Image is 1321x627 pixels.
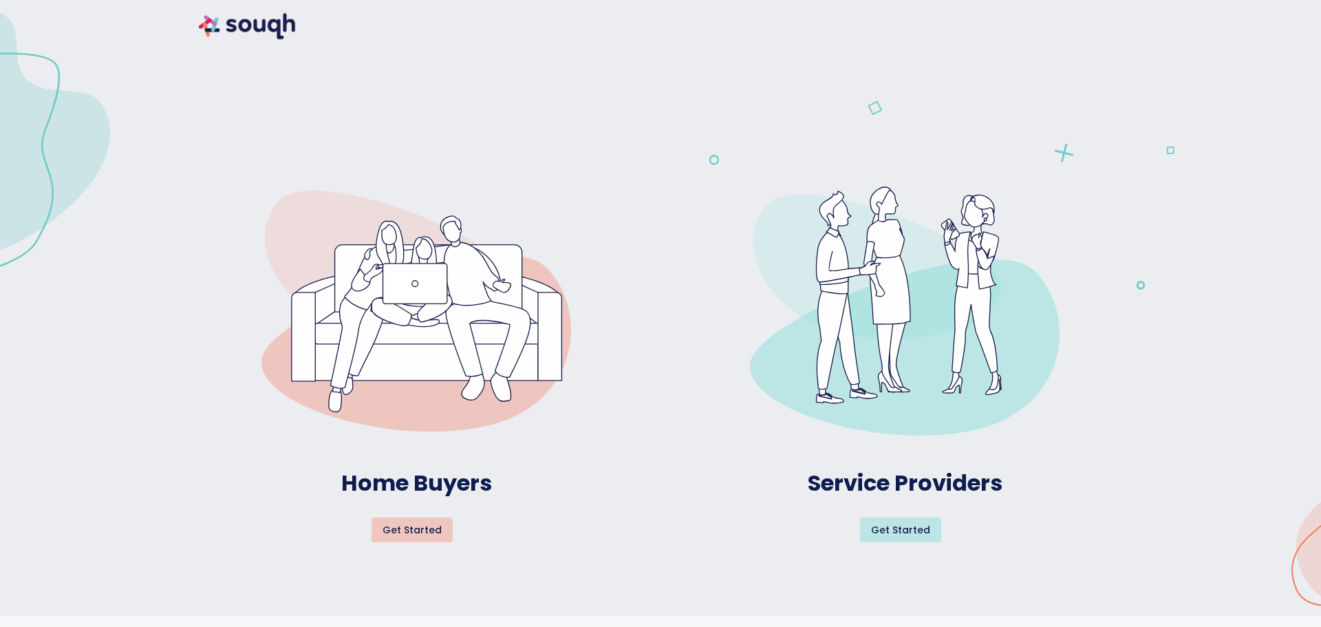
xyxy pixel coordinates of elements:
span: Get started [871,522,930,539]
span: Get started [383,522,442,539]
button: Get started [372,518,453,543]
img: entry-point-HB [261,173,571,449]
h4: Service Providers [808,469,1002,497]
button: Get started [860,518,941,543]
img: entry-point-sp [750,173,1060,449]
h4: Home Buyers [341,469,492,497]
